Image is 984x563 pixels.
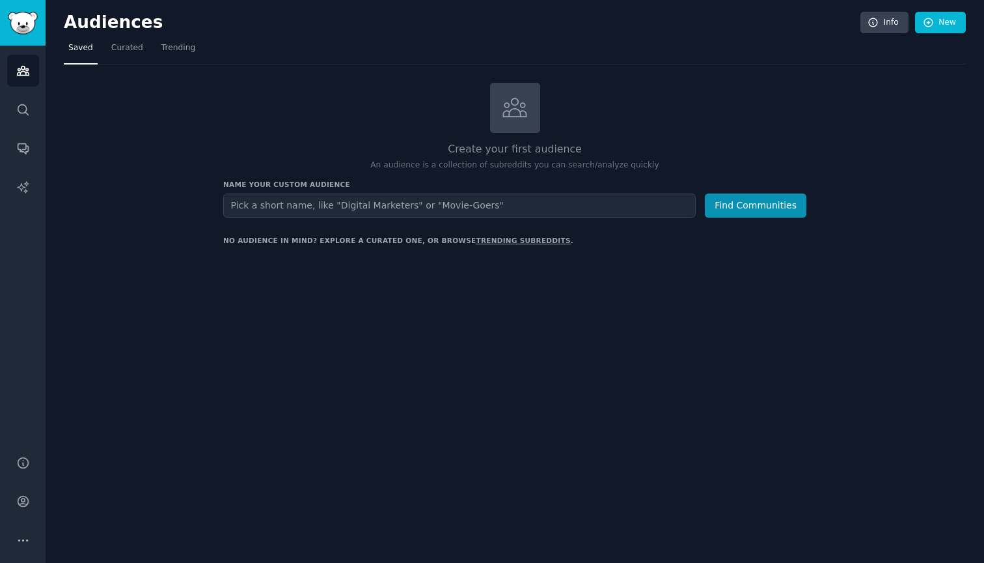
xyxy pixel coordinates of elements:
[705,194,806,218] button: Find Communities
[915,12,966,34] a: New
[223,141,806,158] h2: Create your first audience
[161,42,195,54] span: Trending
[223,194,696,218] input: Pick a short name, like "Digital Marketers" or "Movie-Goers"
[8,12,38,35] img: GummySearch logo
[64,12,860,33] h2: Audiences
[223,236,573,245] div: No audience in mind? Explore a curated one, or browse .
[111,42,143,54] span: Curated
[157,38,200,65] a: Trending
[860,12,909,34] a: Info
[68,42,93,54] span: Saved
[223,160,806,171] p: An audience is a collection of subreddits you can search/analyze quickly
[64,38,98,65] a: Saved
[223,180,806,189] h3: Name your custom audience
[107,38,148,65] a: Curated
[476,237,570,244] a: trending subreddits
